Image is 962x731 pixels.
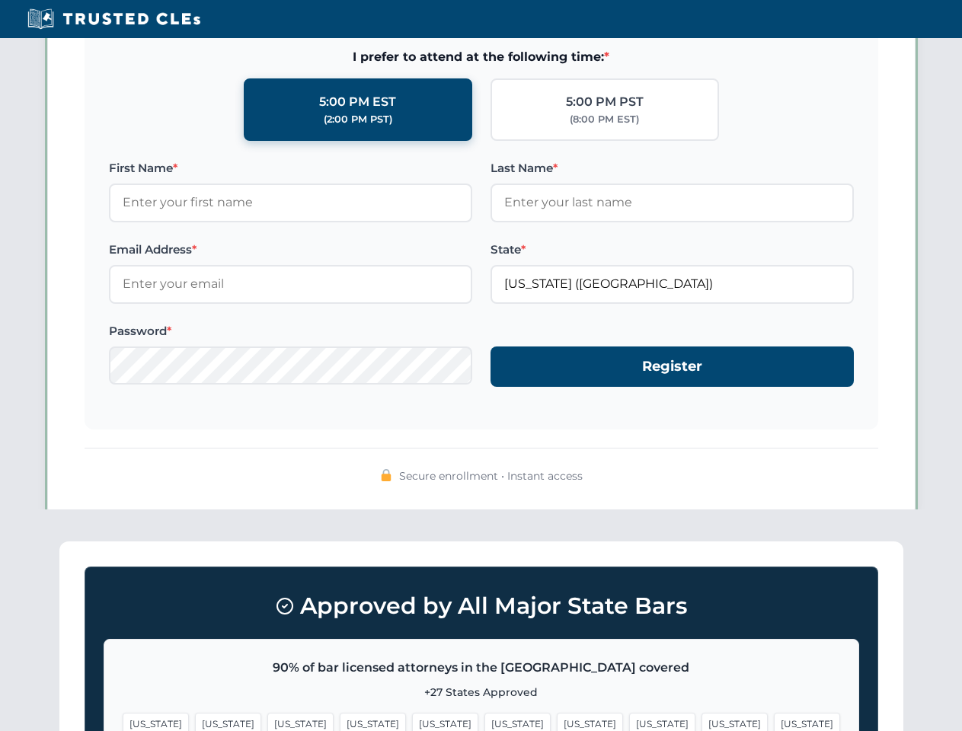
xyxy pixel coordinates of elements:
[491,265,854,303] input: Florida (FL)
[319,92,396,112] div: 5:00 PM EST
[109,265,472,303] input: Enter your email
[109,159,472,177] label: First Name
[380,469,392,481] img: 🔒
[491,184,854,222] input: Enter your last name
[109,184,472,222] input: Enter your first name
[123,658,840,678] p: 90% of bar licensed attorneys in the [GEOGRAPHIC_DATA] covered
[123,684,840,701] p: +27 States Approved
[109,47,854,67] span: I prefer to attend at the following time:
[570,112,639,127] div: (8:00 PM EST)
[23,8,205,30] img: Trusted CLEs
[399,468,583,484] span: Secure enrollment • Instant access
[109,241,472,259] label: Email Address
[566,92,644,112] div: 5:00 PM PST
[109,322,472,340] label: Password
[491,159,854,177] label: Last Name
[491,346,854,387] button: Register
[104,586,859,627] h3: Approved by All Major State Bars
[324,112,392,127] div: (2:00 PM PST)
[491,241,854,259] label: State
